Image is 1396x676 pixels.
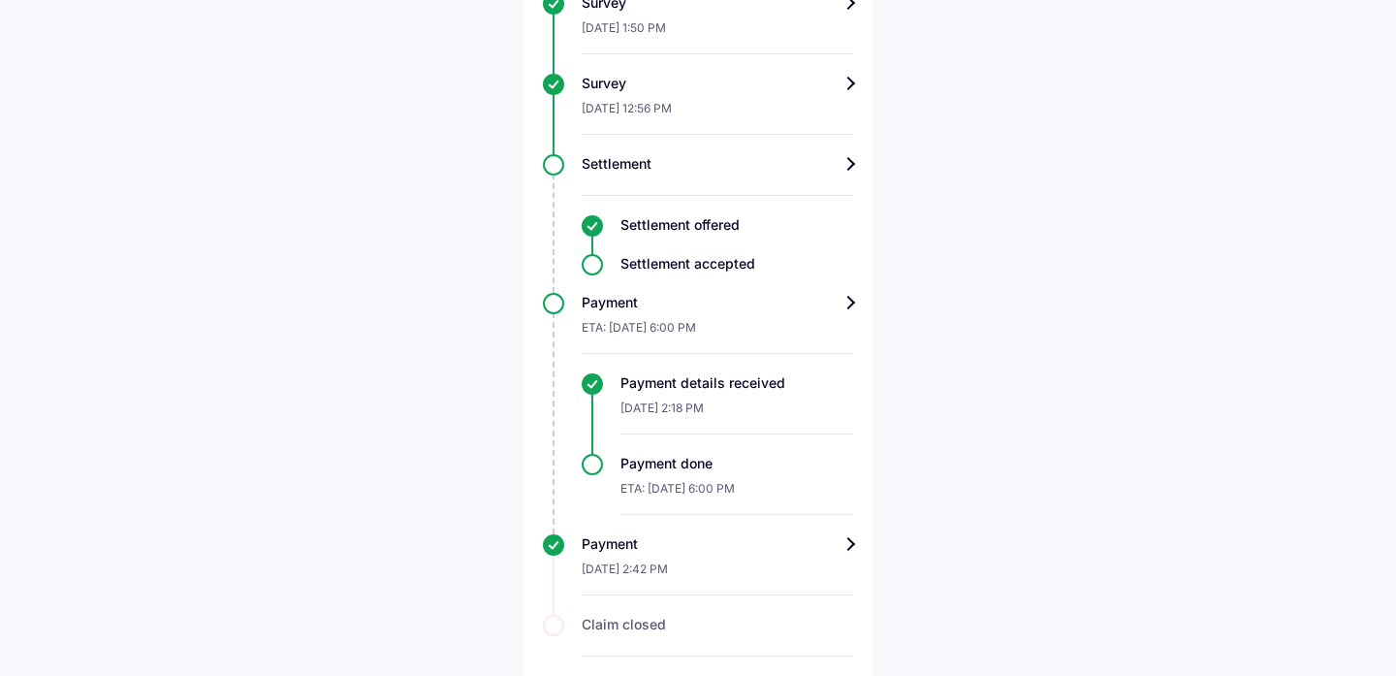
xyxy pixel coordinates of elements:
div: Payment details received [620,373,853,393]
div: Settlement accepted [620,254,853,274]
div: [DATE] 1:50 PM [582,13,853,54]
div: Survey [582,74,853,93]
div: [DATE] 12:56 PM [582,93,853,135]
div: [DATE] 2:18 PM [620,393,853,435]
div: Payment done [620,454,853,473]
div: Settlement [582,154,853,174]
div: ETA: [DATE] 6:00 PM [620,473,853,515]
div: Payment [582,293,853,312]
div: Claim closed [582,615,853,634]
div: Settlement offered [620,215,853,235]
div: [DATE] 2:42 PM [582,554,853,596]
div: ETA: [DATE] 6:00 PM [582,312,853,354]
div: Payment [582,534,853,554]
